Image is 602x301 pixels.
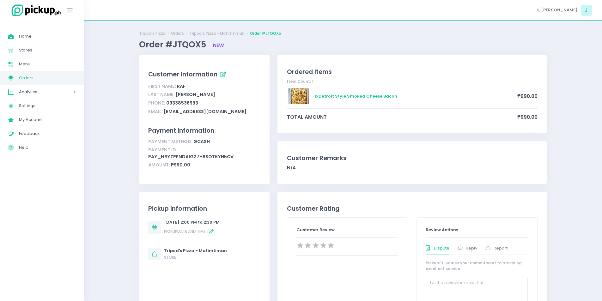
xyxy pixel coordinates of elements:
[434,245,449,251] span: Dispute
[164,248,227,254] div: Tripod's Pizza - Matimtiman
[287,79,538,84] div: Item Count: 1
[19,143,76,152] span: Help
[148,147,177,153] span: Payment ID:
[287,67,538,76] div: Ordered Items
[287,154,538,163] div: Customer Remarks
[148,99,260,107] div: 09338536993
[581,5,592,16] span: J
[19,129,76,138] span: Feedback
[148,91,260,99] div: [PERSON_NAME]
[19,102,76,110] span: Settings
[139,39,208,50] span: Order #JTQOX5
[148,126,260,135] div: Payment Information
[148,138,192,145] span: Payment Method:
[287,165,538,171] div: N/A
[19,32,76,40] span: Home
[148,91,175,98] span: Last Name:
[19,60,76,68] span: Menu
[8,3,62,17] img: logo
[494,245,508,251] span: Report
[148,108,163,115] span: Email:
[287,204,538,213] div: Customer Rating
[148,69,260,80] div: Customer Information
[287,113,517,121] span: total amount
[148,107,260,116] div: [EMAIL_ADDRESS][DOMAIN_NAME]
[19,88,55,96] span: Analytics
[19,46,76,54] span: Stores
[426,227,458,233] span: Review Actions
[164,255,176,260] span: store
[164,229,216,234] span: Pickup date and time
[148,82,260,91] div: Raf
[164,219,220,226] div: [DATE] 2:00 PM to 2:30 PM
[19,116,76,124] span: My Account
[139,31,166,36] a: Tripod's Pizza
[148,161,260,170] div: ₱990.00
[171,31,184,36] a: Orders
[148,83,176,89] span: First Name:
[250,31,281,36] a: Order #JTQOX5
[541,7,578,13] span: [PERSON_NAME]
[296,227,335,233] span: Customer Review
[148,204,260,213] div: Pickup Information
[189,31,245,36] a: Tripod's Pizza - Matimtiman
[517,113,538,121] span: ₱990.00
[148,137,260,146] div: gcash
[19,74,76,82] span: Orders
[148,162,170,168] span: Amount:
[148,146,260,161] div: pay_NrYzPfndAigz7hBSoT6yH5cv
[213,42,224,49] span: new
[466,245,477,251] span: Reply
[535,7,540,13] span: Hi,
[148,100,165,106] span: Phone:
[426,260,528,272] div: PickupPH values your commitment to providing excellent service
